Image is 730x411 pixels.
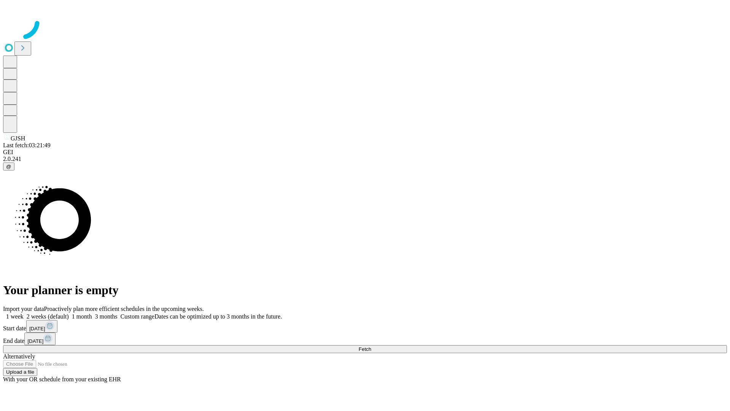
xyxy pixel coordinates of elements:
[27,338,43,344] span: [DATE]
[44,306,204,312] span: Proactively plan more efficient schedules in the upcoming weeks.
[3,353,35,360] span: Alternatively
[6,164,11,169] span: @
[6,313,24,320] span: 1 week
[359,346,371,352] span: Fetch
[3,142,51,148] span: Last fetch: 03:21:49
[3,376,121,382] span: With your OR schedule from your existing EHR
[3,306,44,312] span: Import your data
[72,313,92,320] span: 1 month
[154,313,282,320] span: Dates can be optimized up to 3 months in the future.
[27,313,69,320] span: 2 weeks (default)
[3,149,727,156] div: GEI
[24,333,56,345] button: [DATE]
[121,313,154,320] span: Custom range
[95,313,117,320] span: 3 months
[26,320,57,333] button: [DATE]
[29,326,45,331] span: [DATE]
[3,283,727,297] h1: Your planner is empty
[3,162,14,170] button: @
[3,333,727,345] div: End date
[3,345,727,353] button: Fetch
[3,368,37,376] button: Upload a file
[3,156,727,162] div: 2.0.241
[3,320,727,333] div: Start date
[11,135,25,142] span: GJSH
